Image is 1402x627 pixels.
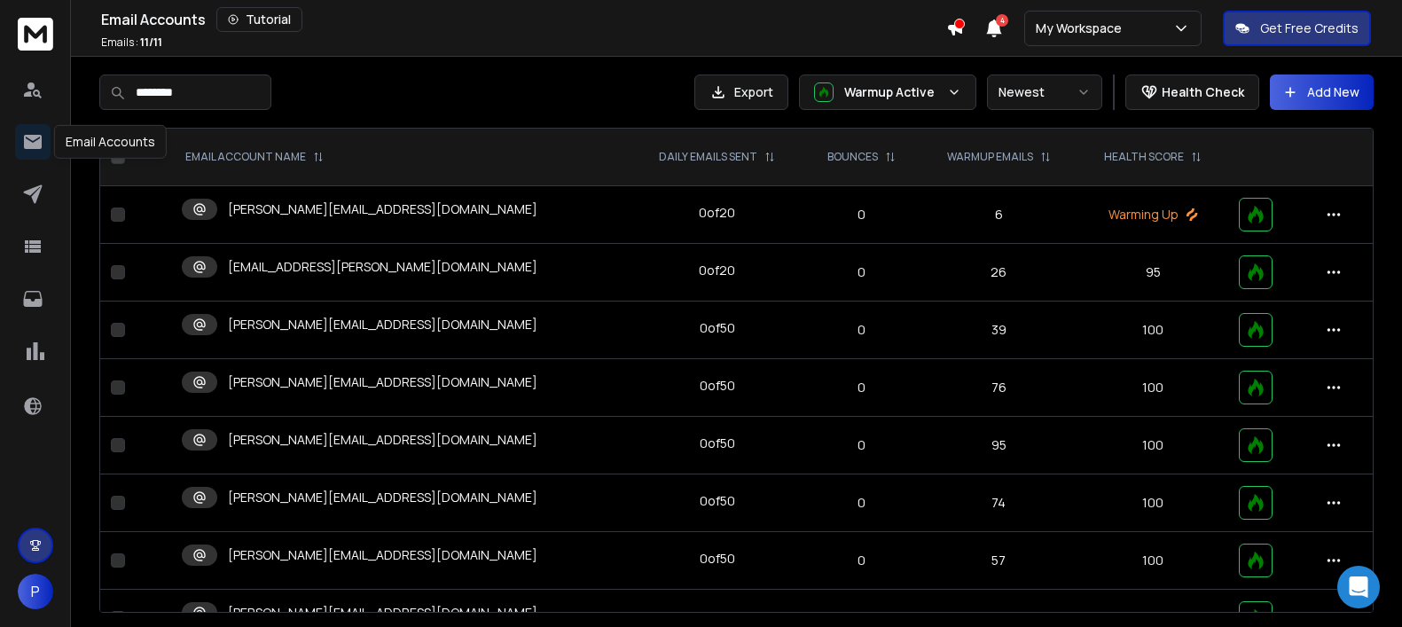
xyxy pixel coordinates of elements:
[1270,74,1374,110] button: Add New
[1088,206,1218,223] p: Warming Up
[814,321,908,339] p: 0
[659,150,757,164] p: DAILY EMAILS SENT
[814,552,908,569] p: 0
[920,532,1077,590] td: 57
[814,494,908,512] p: 0
[700,492,735,510] div: 0 of 50
[920,302,1077,359] td: 39
[700,319,735,337] div: 0 of 50
[996,14,1008,27] span: 4
[920,417,1077,474] td: 95
[228,489,537,506] p: [PERSON_NAME][EMAIL_ADDRESS][DOMAIN_NAME]
[18,574,53,609] button: P
[827,150,878,164] p: BOUNCES
[1036,20,1129,37] p: My Workspace
[1077,244,1228,302] td: 95
[920,474,1077,532] td: 74
[1125,74,1259,110] button: Health Check
[140,35,162,50] span: 11 / 11
[228,373,537,391] p: [PERSON_NAME][EMAIL_ADDRESS][DOMAIN_NAME]
[920,186,1077,244] td: 6
[1162,83,1244,101] p: Health Check
[1104,150,1184,164] p: HEALTH SCORE
[1077,302,1228,359] td: 100
[1077,359,1228,417] td: 100
[101,7,946,32] div: Email Accounts
[216,7,302,32] button: Tutorial
[699,204,735,222] div: 0 of 20
[1077,417,1228,474] td: 100
[700,550,735,568] div: 0 of 50
[1077,532,1228,590] td: 100
[920,359,1077,417] td: 76
[1260,20,1359,37] p: Get Free Credits
[228,316,537,333] p: [PERSON_NAME][EMAIL_ADDRESS][DOMAIN_NAME]
[814,609,908,627] p: 0
[54,125,167,159] div: Email Accounts
[814,206,908,223] p: 0
[101,35,162,50] p: Emails :
[844,83,940,101] p: Warmup Active
[920,244,1077,302] td: 26
[228,546,537,564] p: [PERSON_NAME][EMAIL_ADDRESS][DOMAIN_NAME]
[1223,11,1371,46] button: Get Free Credits
[700,377,735,395] div: 0 of 50
[228,200,537,218] p: [PERSON_NAME][EMAIL_ADDRESS][DOMAIN_NAME]
[700,435,735,452] div: 0 of 50
[228,431,537,449] p: [PERSON_NAME][EMAIL_ADDRESS][DOMAIN_NAME]
[814,379,908,396] p: 0
[228,604,537,622] p: [PERSON_NAME][EMAIL_ADDRESS][DOMAIN_NAME]
[185,150,324,164] div: EMAIL ACCOUNT NAME
[1077,474,1228,532] td: 100
[947,150,1033,164] p: WARMUP EMAILS
[814,436,908,454] p: 0
[1337,566,1380,608] div: Open Intercom Messenger
[699,262,735,279] div: 0 of 20
[700,607,735,625] div: 0 of 50
[694,74,788,110] button: Export
[987,74,1102,110] button: Newest
[814,263,908,281] p: 0
[228,258,537,276] p: [EMAIL_ADDRESS][PERSON_NAME][DOMAIN_NAME]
